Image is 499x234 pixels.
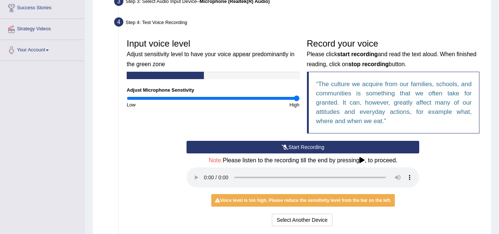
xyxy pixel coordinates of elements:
h3: Record your voice [307,39,480,68]
b: stop recording [348,61,389,67]
a: Strategy Videos [0,19,85,37]
div: Voice level is too high. Please reduce the sensitivity level from the bar on the left. [211,194,395,207]
a: Your Account [0,40,85,58]
h3: Input voice level [127,39,300,68]
label: Adjust Microphone Senstivity [127,87,194,94]
span: Note: [209,157,223,163]
small: Please click and read the text aloud. When finished reading, click on button. [307,51,476,67]
h4: Please listen to the recording till the end by pressing , to proceed. [187,157,419,164]
button: Start Recording [187,141,419,153]
small: Adjust sensitivity level to have your voice appear predominantly in the green zone [127,51,294,67]
button: Select Another Device [272,214,332,226]
b: start recording [337,51,378,57]
div: High [213,101,303,108]
div: Low [123,101,213,108]
q: The culture we acquire from our families, schools, and communities is something that we often tak... [316,81,472,125]
div: Step 4: Test Voice Recording [111,15,488,31]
